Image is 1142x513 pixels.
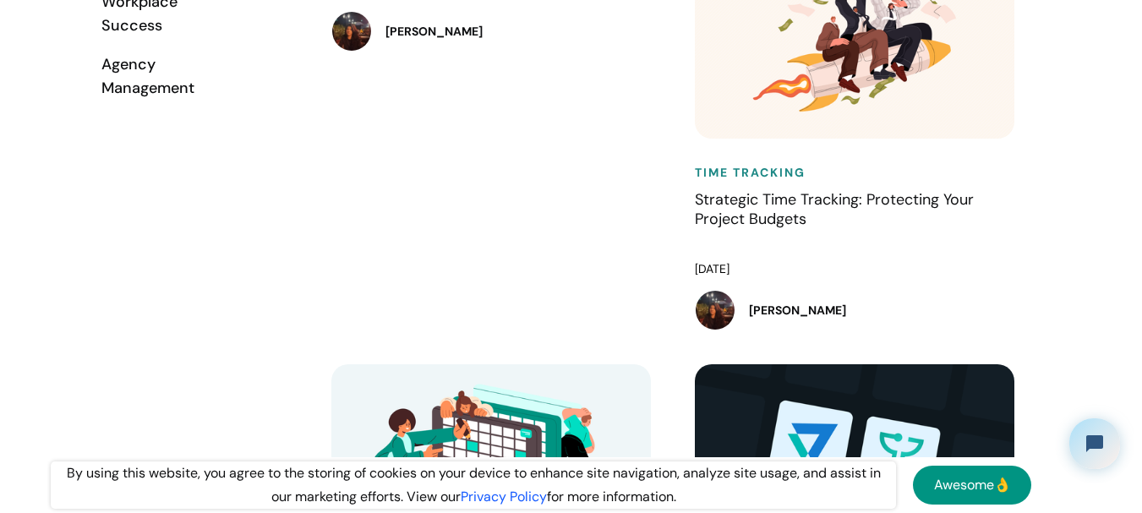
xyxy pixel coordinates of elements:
[331,11,661,52] a: [PERSON_NAME]
[695,164,1025,182] h6: Time Tracking
[461,488,547,505] a: Privacy Policy
[695,190,1025,249] h4: Strategic Time Tracking: Protecting Your Project Budgets
[51,461,896,509] div: By using this website, you agree to the storing of cookies on your device to enhance site navigat...
[385,23,483,40] h5: [PERSON_NAME]
[1055,404,1134,483] iframe: Tidio Chat
[101,53,228,101] div: Agency Management
[695,258,1025,281] div: [DATE]
[749,302,846,319] h5: [PERSON_NAME]
[695,290,1025,330] a: [PERSON_NAME]
[913,466,1031,505] a: Awesome👌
